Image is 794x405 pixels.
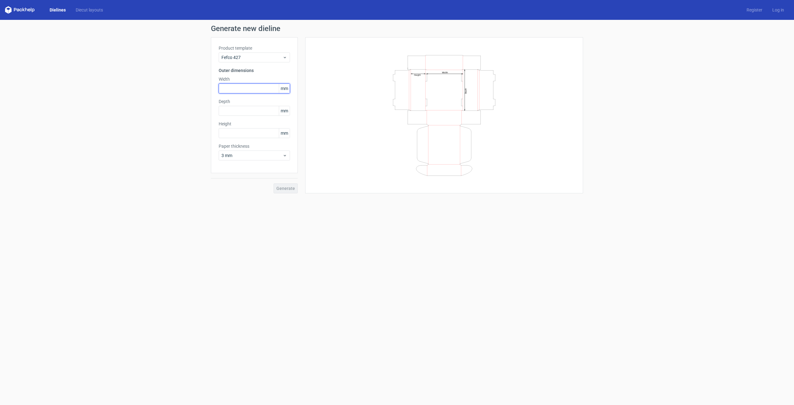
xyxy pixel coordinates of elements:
[279,84,290,93] span: mm
[219,76,290,82] label: Width
[71,7,108,13] a: Diecut layouts
[742,7,767,13] a: Register
[279,106,290,115] span: mm
[219,98,290,105] label: Depth
[221,152,283,159] span: 3 mm
[219,121,290,127] label: Height
[465,88,467,93] text: Depth
[221,54,283,61] span: Fefco 427
[211,25,583,32] h1: Generate new dieline
[414,74,421,76] text: Height
[45,7,71,13] a: Dielines
[219,67,290,74] h3: Outer dimensions
[767,7,789,13] a: Log in
[219,45,290,51] label: Product template
[219,143,290,149] label: Paper thickness
[279,128,290,138] span: mm
[442,71,448,74] text: Width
